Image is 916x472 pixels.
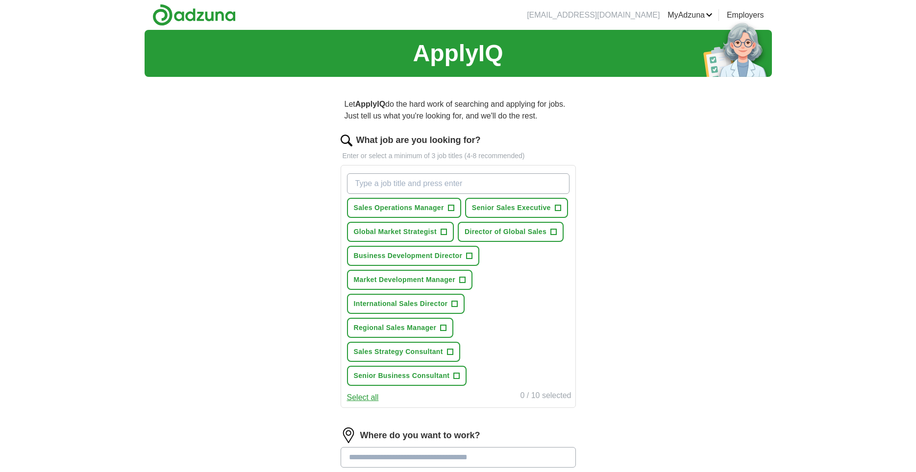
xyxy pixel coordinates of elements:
[354,299,448,309] span: International Sales Director
[354,275,456,285] span: Market Development Manager
[347,270,473,290] button: Market Development Manager
[527,9,660,21] li: [EMAIL_ADDRESS][DOMAIN_NAME]
[347,246,480,266] button: Business Development Director
[341,135,352,146] img: search.png
[347,198,461,218] button: Sales Operations Manager
[354,251,463,261] span: Business Development Director
[347,294,465,314] button: International Sales Director
[465,198,568,218] button: Senior Sales Executive
[520,390,571,403] div: 0 / 10 selected
[347,318,454,338] button: Regional Sales Manager
[354,203,444,213] span: Sales Operations Manager
[341,151,576,161] p: Enter or select a minimum of 3 job titles (4-8 recommended)
[354,347,443,357] span: Sales Strategy Consultant
[347,173,569,194] input: Type a job title and press enter
[458,222,564,242] button: Director of Global Sales
[355,100,385,108] strong: ApplyIQ
[152,4,236,26] img: Adzuna logo
[668,9,713,21] a: MyAdzuna
[347,342,460,362] button: Sales Strategy Consultant
[465,227,546,237] span: Director of Global Sales
[413,36,503,71] h1: ApplyIQ
[347,392,379,403] button: Select all
[727,9,764,21] a: Employers
[360,429,480,442] label: Where do you want to work?
[354,371,450,381] span: Senior Business Consultant
[472,203,551,213] span: Senior Sales Executive
[354,227,437,237] span: Global Market Strategist
[347,366,467,386] button: Senior Business Consultant
[347,222,454,242] button: Global Market Strategist
[356,134,481,147] label: What job are you looking for?
[341,427,356,443] img: location.png
[354,323,437,333] span: Regional Sales Manager
[341,94,576,126] p: Let do the hard work of searching and applying for jobs. Just tell us what you're looking for, an...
